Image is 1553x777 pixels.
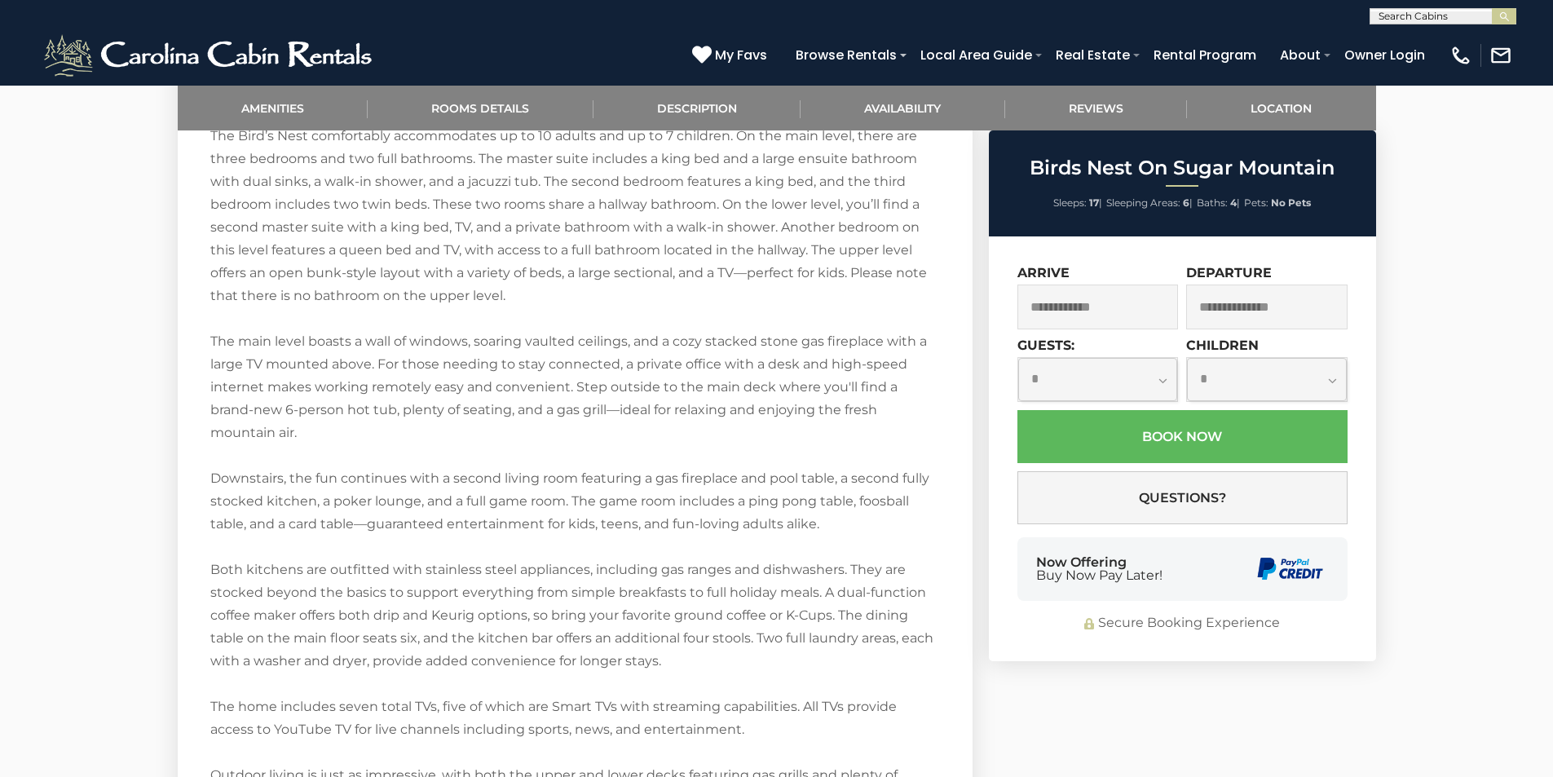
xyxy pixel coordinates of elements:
button: Questions? [1017,471,1348,524]
label: Children [1186,338,1259,353]
li: | [1053,192,1102,214]
a: Availability [801,86,1005,130]
a: Owner Login [1336,41,1433,69]
a: Rental Program [1145,41,1264,69]
a: Amenities [178,86,368,130]
img: mail-regular-white.png [1489,44,1512,67]
img: White-1-2.png [41,31,379,80]
a: Reviews [1005,86,1188,130]
strong: 17 [1089,196,1099,209]
span: Baths: [1197,196,1228,209]
span: Pets: [1244,196,1268,209]
a: About [1272,41,1329,69]
div: Now Offering [1036,556,1163,582]
a: Local Area Guide [912,41,1040,69]
strong: 4 [1230,196,1237,209]
h2: Birds Nest On Sugar Mountain [993,157,1372,179]
span: Sleeps: [1053,196,1087,209]
a: My Favs [692,45,771,66]
a: Location [1187,86,1376,130]
strong: 6 [1183,196,1189,209]
a: Real Estate [1048,41,1138,69]
a: Description [593,86,801,130]
label: Arrive [1017,265,1070,280]
label: Departure [1186,265,1272,280]
strong: No Pets [1271,196,1311,209]
span: Buy Now Pay Later! [1036,569,1163,582]
button: Book Now [1017,410,1348,463]
span: My Favs [715,45,767,65]
a: Rooms Details [368,86,593,130]
li: | [1106,192,1193,214]
img: phone-regular-white.png [1449,44,1472,67]
span: Sleeping Areas: [1106,196,1180,209]
div: Secure Booking Experience [1017,614,1348,633]
a: Browse Rentals [788,41,905,69]
label: Guests: [1017,338,1074,353]
li: | [1197,192,1240,214]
